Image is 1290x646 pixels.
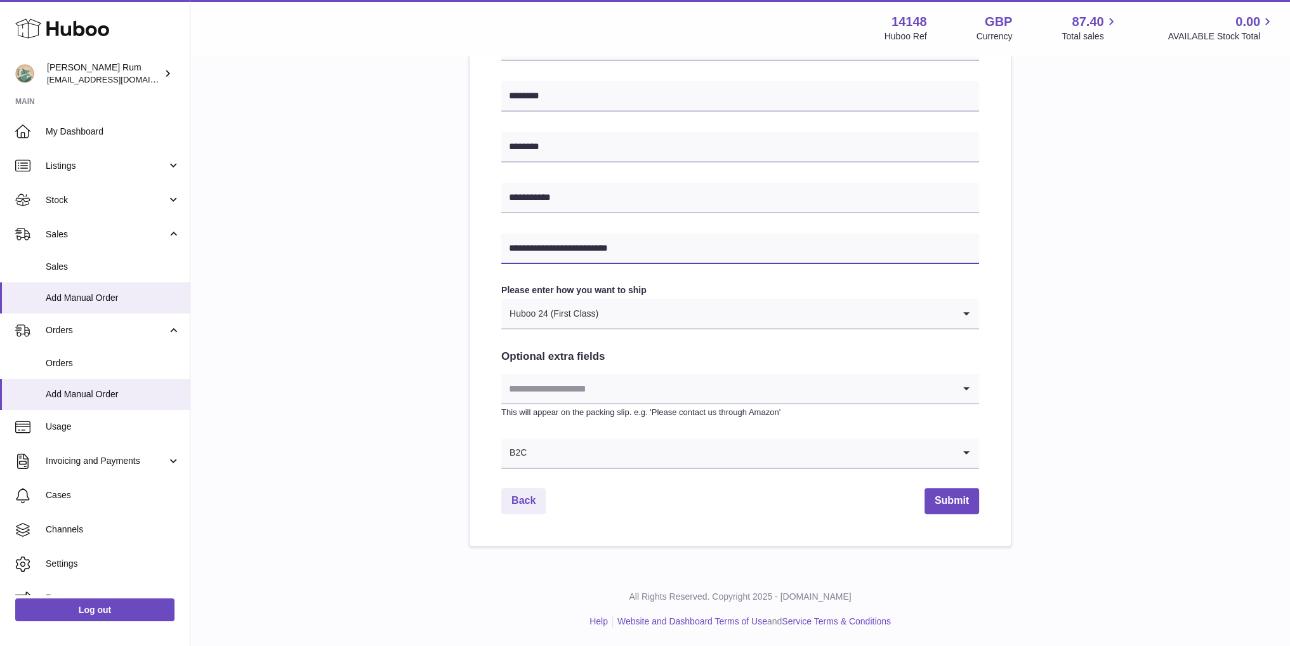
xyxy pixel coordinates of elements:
span: Invoicing and Payments [46,455,167,467]
a: Help [589,616,608,626]
span: Listings [46,160,167,172]
strong: 14148 [892,13,927,30]
li: and [613,616,891,628]
p: All Rights Reserved. Copyright 2025 - [DOMAIN_NAME] [201,591,1280,603]
span: AVAILABLE Stock Total [1168,30,1275,43]
div: Currency [977,30,1013,43]
input: Search for option [501,374,954,403]
span: [EMAIL_ADDRESS][DOMAIN_NAME] [47,74,187,84]
a: 87.40 Total sales [1062,13,1118,43]
span: Returns [46,592,180,604]
span: Channels [46,524,180,536]
a: Service Terms & Conditions [782,616,891,626]
div: [PERSON_NAME] Rum [47,62,161,86]
span: 87.40 [1072,13,1103,30]
span: B2C [501,438,527,468]
h2: Optional extra fields [501,350,979,364]
div: Huboo Ref [885,30,927,43]
span: Orders [46,357,180,369]
div: Search for option [501,299,979,329]
p: This will appear on the packing slip. e.g. 'Please contact us through Amazon' [501,407,979,418]
span: Add Manual Order [46,292,180,304]
a: Back [501,488,546,514]
span: Add Manual Order [46,388,180,400]
span: Settings [46,558,180,570]
img: mail@bartirum.wales [15,64,34,83]
span: Cases [46,489,180,501]
label: Please enter how you want to ship [501,284,979,296]
span: Orders [46,324,167,336]
div: Search for option [501,438,979,469]
button: Submit [925,488,979,514]
span: Sales [46,261,180,273]
span: My Dashboard [46,126,180,138]
a: Website and Dashboard Terms of Use [617,616,767,626]
input: Search for option [599,299,954,328]
div: Search for option [501,374,979,404]
input: Search for option [527,438,954,468]
span: Usage [46,421,180,433]
strong: GBP [985,13,1012,30]
span: Total sales [1062,30,1118,43]
span: 0.00 [1235,13,1260,30]
span: Sales [46,228,167,241]
a: Log out [15,598,174,621]
a: 0.00 AVAILABLE Stock Total [1168,13,1275,43]
span: Stock [46,194,167,206]
span: Huboo 24 (First Class) [501,299,599,328]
